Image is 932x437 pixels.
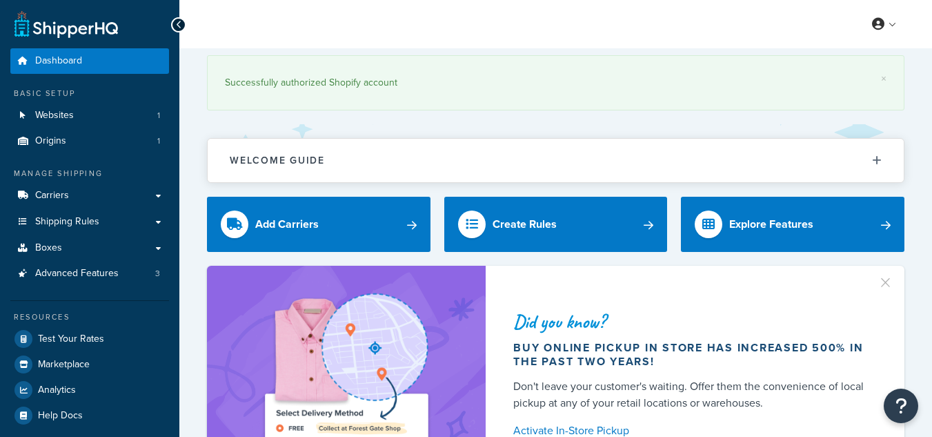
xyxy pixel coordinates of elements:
[230,155,325,166] h2: Welcome Guide
[10,403,169,428] a: Help Docs
[513,312,871,331] div: Did you know?
[10,261,169,287] li: Advanced Features
[513,341,871,369] div: Buy online pickup in store has increased 500% in the past two years!
[38,410,83,422] span: Help Docs
[10,88,169,99] div: Basic Setup
[10,235,169,261] a: Boxes
[513,378,871,411] div: Don't leave your customer's waiting. Offer them the convenience of local pickup at any of your re...
[884,389,918,423] button: Open Resource Center
[10,209,169,235] a: Shipping Rules
[10,128,169,154] a: Origins1
[38,359,90,371] span: Marketplace
[10,327,169,351] a: Test Your Rates
[10,183,169,208] a: Carriers
[35,110,74,122] span: Websites
[881,73,886,84] a: ×
[729,215,813,234] div: Explore Features
[35,55,82,67] span: Dashboard
[10,128,169,154] li: Origins
[10,261,169,287] a: Advanced Features3
[35,216,99,228] span: Shipping Rules
[681,197,904,252] a: Explore Features
[35,268,119,280] span: Advanced Features
[10,103,169,128] a: Websites1
[255,215,319,234] div: Add Carriers
[157,110,160,122] span: 1
[10,103,169,128] li: Websites
[35,135,66,147] span: Origins
[38,333,104,345] span: Test Your Rates
[444,197,668,252] a: Create Rules
[10,48,169,74] a: Dashboard
[225,73,886,93] div: Successfully authorized Shopify account
[493,215,557,234] div: Create Rules
[38,385,76,396] span: Analytics
[157,135,160,147] span: 1
[10,168,169,179] div: Manage Shipping
[10,352,169,377] a: Marketplace
[10,378,169,402] a: Analytics
[35,190,69,202] span: Carriers
[155,268,160,280] span: 3
[207,197,430,252] a: Add Carriers
[35,242,62,254] span: Boxes
[10,311,169,323] div: Resources
[208,139,904,182] button: Welcome Guide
